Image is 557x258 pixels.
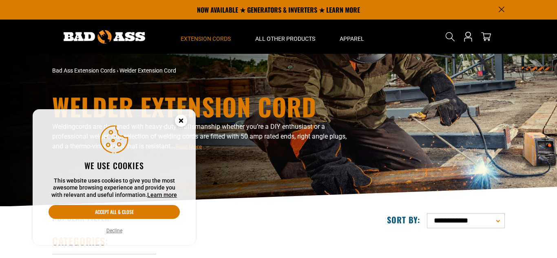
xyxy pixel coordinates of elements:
[340,35,364,42] span: Apparel
[117,67,118,74] span: ›
[444,30,457,43] summary: Search
[49,177,180,199] p: This website uses cookies to give you the most awesome browsing experience and provide you with r...
[52,235,108,247] h2: Categories:
[147,192,177,198] a: Learn more
[52,94,350,119] h1: Welder Extension Cord
[33,109,196,245] aside: Cookie Consent
[52,67,115,74] a: Bad Ass Extension Cords
[49,205,180,219] button: Accept all & close
[52,66,350,75] nav: breadcrumbs
[168,20,243,54] summary: Extension Cords
[119,67,176,74] span: Welder Extension Cord
[243,20,327,54] summary: All Other Products
[49,160,180,171] h2: We use cookies
[387,214,420,225] label: Sort by:
[52,122,350,151] p: Welding
[104,227,125,235] button: Decline
[181,35,231,42] span: Extension Cords
[52,123,347,150] span: cords are designed with heavy-duty craftsmanship whether you’re a DIY enthusiast or a professiona...
[327,20,376,54] summary: Apparel
[64,30,145,44] img: Bad Ass Extension Cords
[255,35,315,42] span: All Other Products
